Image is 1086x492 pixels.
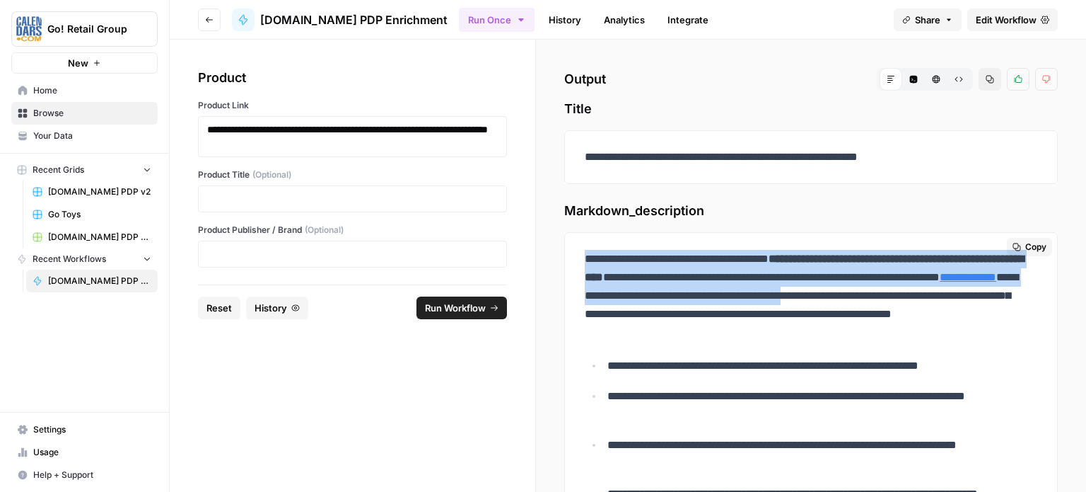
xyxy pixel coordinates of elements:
a: Edit Workflow [967,8,1058,31]
button: Copy [1007,238,1052,256]
span: Help + Support [33,469,151,481]
span: (Optional) [305,224,344,236]
a: Integrate [659,8,717,31]
button: Run Workflow [416,297,507,319]
button: Reset [198,297,240,319]
label: Product Link [198,99,507,112]
button: Recent Workflows [11,248,158,270]
a: Browse [11,102,158,125]
span: Home [33,84,151,97]
span: History [255,301,287,315]
img: Go! Retail Group Logo [16,16,42,42]
span: Go Toys [48,208,151,221]
h2: Output [564,68,1058,91]
span: Markdown_description [564,201,1058,221]
span: Title [564,99,1058,119]
span: Share [915,13,940,27]
span: Recent Grids [33,164,84,176]
button: New [11,52,158,74]
span: Run Workflow [425,301,486,315]
a: [DOMAIN_NAME] PDP Enrichment [26,270,158,292]
span: Usage [33,446,151,459]
a: [DOMAIN_NAME] PDP Enrichment [232,8,448,31]
label: Product Publisher / Brand [198,224,507,236]
a: [DOMAIN_NAME] PDP Enrichment Grid [26,226,158,248]
a: Your Data [11,125,158,147]
div: Product [198,68,507,88]
span: Your Data [33,130,151,142]
span: [DOMAIN_NAME] PDP Enrichment [260,11,448,28]
button: Share [894,8,962,31]
span: Recent Workflows [33,253,106,265]
span: [DOMAIN_NAME] PDP Enrichment [48,275,151,287]
button: History [246,297,308,319]
button: Workspace: Go! Retail Group [11,11,158,47]
span: Edit Workflow [976,13,1037,27]
span: Browse [33,107,151,120]
span: (Optional) [252,168,291,181]
a: History [540,8,590,31]
a: Go Toys [26,203,158,226]
label: Product Title [198,168,507,181]
button: Help + Support [11,464,158,486]
button: Run Once [459,8,535,32]
a: [DOMAIN_NAME] PDP v2 [26,181,158,203]
button: Recent Grids [11,159,158,181]
span: Copy [1025,241,1046,253]
span: [DOMAIN_NAME] PDP Enrichment Grid [48,231,151,244]
span: New [68,56,88,70]
span: Go! Retail Group [47,22,133,36]
span: Settings [33,423,151,436]
span: Reset [206,301,232,315]
a: Home [11,79,158,102]
a: Usage [11,441,158,464]
span: [DOMAIN_NAME] PDP v2 [48,185,151,198]
a: Analytics [595,8,653,31]
a: Settings [11,418,158,441]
